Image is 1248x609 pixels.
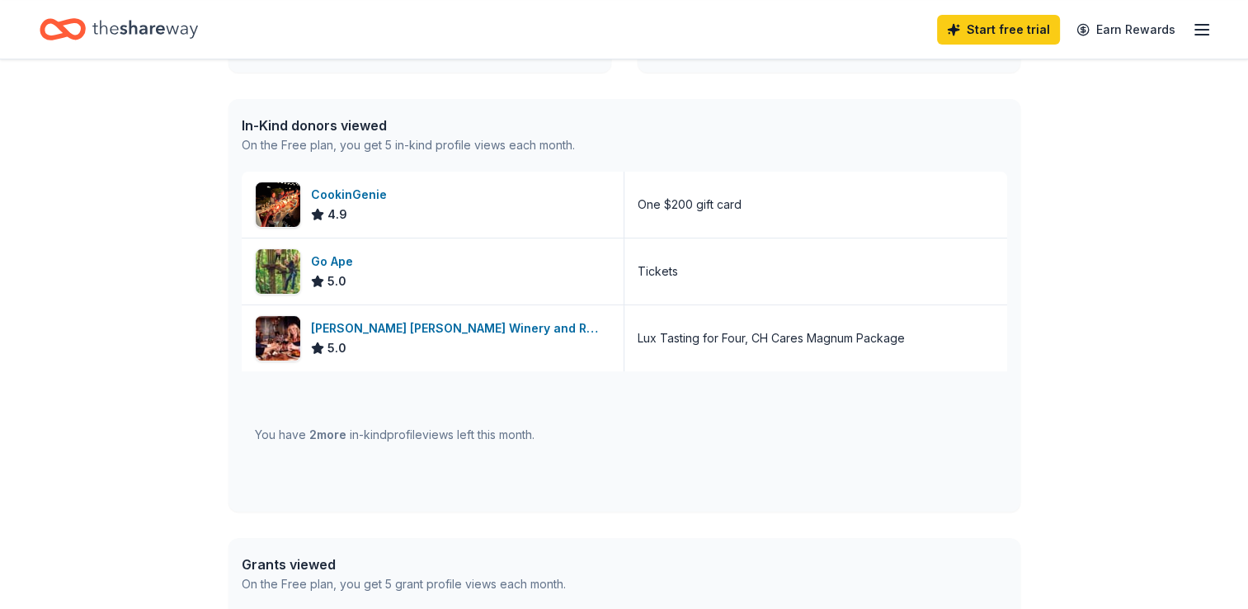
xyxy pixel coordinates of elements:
[311,252,360,271] div: Go Ape
[327,205,347,224] span: 4.9
[638,328,905,348] div: Lux Tasting for Four, CH Cares Magnum Package
[255,425,535,445] div: You have in-kind profile views left this month.
[1067,15,1185,45] a: Earn Rewards
[638,262,678,281] div: Tickets
[256,316,300,361] img: Image for Cooper's Hawk Winery and Restaurants
[937,15,1060,45] a: Start free trial
[242,116,575,135] div: In-Kind donors viewed
[242,555,566,574] div: Grants viewed
[242,574,566,594] div: On the Free plan, you get 5 grant profile views each month.
[311,185,393,205] div: CookinGenie
[242,135,575,155] div: On the Free plan, you get 5 in-kind profile views each month.
[311,319,610,338] div: [PERSON_NAME] [PERSON_NAME] Winery and Restaurants
[256,249,300,294] img: Image for Go Ape
[638,195,742,215] div: One $200 gift card
[309,427,346,441] span: 2 more
[40,10,198,49] a: Home
[256,182,300,227] img: Image for CookinGenie
[327,271,346,291] span: 5.0
[327,338,346,358] span: 5.0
